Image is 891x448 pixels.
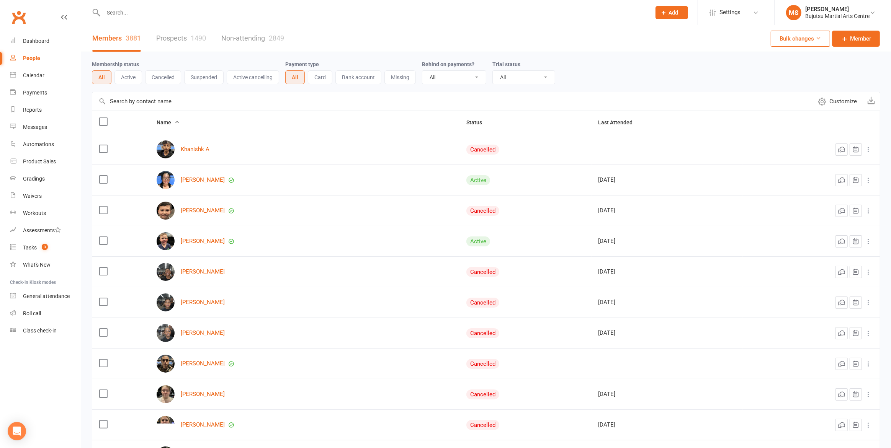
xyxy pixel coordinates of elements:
a: People [10,50,81,67]
div: Gradings [23,176,45,182]
div: People [23,55,40,61]
a: Waivers [10,187,81,205]
div: Dashboard [23,38,49,44]
a: [PERSON_NAME] [181,299,225,306]
button: Customize [813,92,862,111]
div: Reports [23,107,42,113]
div: Calendar [23,72,44,78]
div: [DATE] [598,207,736,214]
div: Cancelled [466,298,499,308]
span: Status [466,119,490,125]
span: Settings [719,4,741,21]
a: [PERSON_NAME] [181,330,225,336]
a: Tasks 3 [10,239,81,256]
button: Suspended [184,70,224,84]
div: What's New [23,262,51,268]
a: [PERSON_NAME] [181,391,225,397]
div: Cancelled [466,359,499,369]
a: Non-attending2849 [221,25,284,52]
div: Automations [23,141,54,147]
div: Active [466,175,490,185]
div: [DATE] [598,269,736,275]
div: Assessments [23,227,61,233]
div: Cancelled [466,145,499,155]
label: Behind on payments? [422,61,474,67]
button: Name [157,118,180,127]
a: [PERSON_NAME] [181,177,225,183]
a: Messages [10,119,81,136]
div: 1490 [191,34,206,42]
button: All [285,70,305,84]
button: Missing [384,70,416,84]
div: Workouts [23,210,46,216]
a: Workouts [10,205,81,222]
div: Product Sales [23,158,56,165]
a: Clubworx [9,8,28,27]
a: Members3881 [92,25,141,52]
a: [PERSON_NAME] [181,422,225,428]
button: Last Attended [598,118,641,127]
a: Calendar [10,67,81,84]
button: Active cancelling [227,70,279,84]
a: Reports [10,101,81,119]
label: Payment type [285,61,319,67]
div: Open Intercom Messenger [8,422,26,440]
div: Cancelled [466,328,499,338]
label: Trial status [492,61,520,67]
span: Add [669,10,678,16]
a: Product Sales [10,153,81,170]
div: Bujutsu Martial Arts Centre [805,13,870,20]
div: Cancelled [466,389,499,399]
div: [PERSON_NAME] [805,6,870,13]
button: Bank account [335,70,381,84]
button: Card [308,70,332,84]
a: Assessments [10,222,81,239]
button: Cancelled [145,70,181,84]
div: Waivers [23,193,42,199]
button: Bulk changes [771,31,830,47]
button: All [92,70,111,84]
span: Name [157,119,180,125]
span: Last Attended [598,119,641,125]
a: Class kiosk mode [10,322,81,339]
div: [DATE] [598,299,736,306]
a: [PERSON_NAME] [181,269,225,275]
div: General attendance [23,293,70,299]
a: [PERSON_NAME] [181,207,225,214]
input: Search... [101,7,646,18]
div: MS [786,5,801,20]
a: Dashboard [10,33,81,50]
a: Member [832,31,880,47]
div: Messages [23,124,47,130]
div: [DATE] [598,422,736,428]
div: Class check-in [23,327,57,334]
div: Cancelled [466,267,499,277]
a: Automations [10,136,81,153]
div: [DATE] [598,391,736,397]
div: [DATE] [598,330,736,336]
div: Payments [23,90,47,96]
div: Cancelled [466,420,499,430]
a: Roll call [10,305,81,322]
button: Active [114,70,142,84]
button: Status [466,118,490,127]
button: Add [656,6,688,19]
span: Member [850,34,871,43]
a: Khanishk A [181,146,209,153]
a: What's New [10,256,81,274]
input: Search by contact name [92,92,813,111]
div: 3881 [126,34,141,42]
span: 3 [42,244,48,250]
label: Membership status [92,61,139,67]
a: Prospects1490 [156,25,206,52]
div: Roll call [23,310,41,316]
a: [PERSON_NAME] [181,360,225,367]
div: Cancelled [466,206,499,216]
div: 2849 [269,34,284,42]
div: Tasks [23,244,37,251]
a: Payments [10,84,81,101]
span: Customize [829,97,857,106]
a: General attendance kiosk mode [10,288,81,305]
a: Gradings [10,170,81,187]
div: [DATE] [598,238,736,244]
